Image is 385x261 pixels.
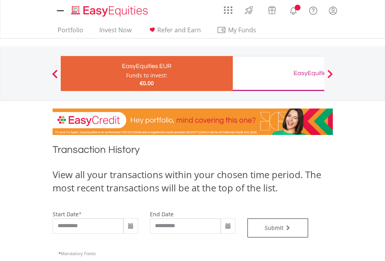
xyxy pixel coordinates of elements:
a: FAQ's and Support [303,2,323,18]
a: Vouchers [260,2,283,16]
button: Previous [47,74,63,81]
img: EasyCredit Promotion Banner [53,109,333,135]
span: Mandatory Fields [58,250,96,256]
div: Funds to invest: [126,72,167,79]
a: Invest Now [96,26,135,38]
a: Refer and Earn [144,26,204,38]
h1: Transaction History [53,143,333,160]
a: Home page [68,2,151,18]
span: Refer and Earn [157,26,201,34]
button: Next [322,74,338,81]
div: EasyEquities EUR [65,61,228,72]
img: EasyEquities_Logo.png [70,5,151,18]
div: View all your transactions within your chosen time period. The most recent transactions will be a... [53,168,333,195]
a: Portfolio [54,26,86,38]
img: thrive-v2.svg [243,4,255,16]
label: start date [53,210,79,218]
a: My Profile [323,2,343,19]
a: Notifications [283,2,303,18]
span: €0.00 [140,79,154,87]
label: end date [150,210,174,218]
img: vouchers-v2.svg [265,4,278,16]
button: Submit [247,218,309,238]
a: AppsGrid [219,2,237,14]
span: My Funds [217,25,268,35]
img: grid-menu-icon.svg [224,6,232,14]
